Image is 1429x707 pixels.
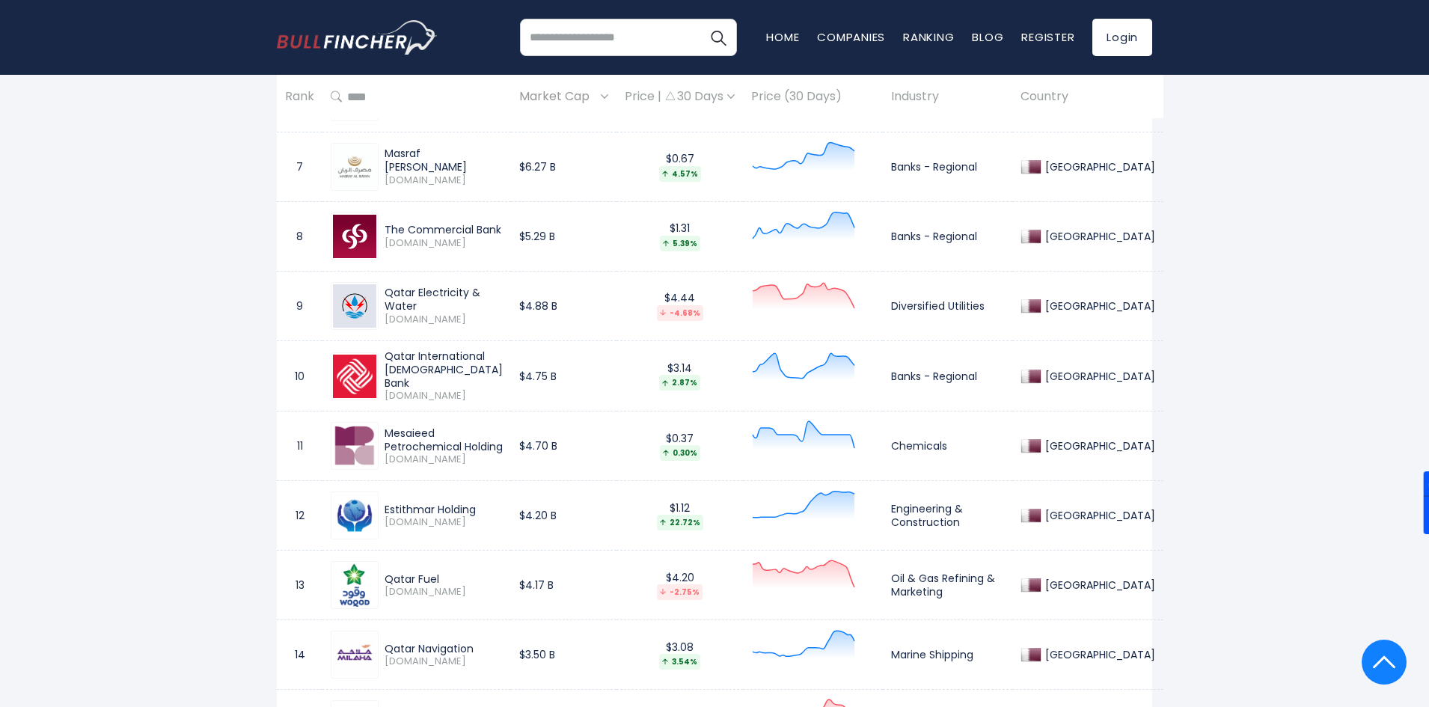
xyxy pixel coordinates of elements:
[277,340,322,411] td: 10
[1041,160,1155,174] div: [GEOGRAPHIC_DATA]
[385,286,503,313] div: Qatar Electricity & Water
[385,642,503,655] div: Qatar Navigation
[660,236,700,251] div: 5.39%
[511,340,616,411] td: $4.75 B
[625,361,735,391] div: $3.14
[883,132,1012,201] td: Banks - Regional
[385,237,503,250] span: [DOMAIN_NAME]
[519,85,597,108] span: Market Cap
[766,29,799,45] a: Home
[883,620,1012,690] td: Marine Shipping
[817,29,885,45] a: Companies
[883,201,1012,271] td: Banks - Regional
[1092,19,1152,56] a: Login
[277,620,322,690] td: 14
[625,571,735,600] div: $4.20
[333,494,376,537] img: IGRD.QA.png
[385,349,503,391] div: Qatar International [DEMOGRAPHIC_DATA] Bank
[511,481,616,551] td: $4.20 B
[625,221,735,251] div: $1.31
[385,390,503,403] span: [DOMAIN_NAME]
[657,584,703,600] div: -2.75%
[511,132,616,201] td: $6.27 B
[883,411,1012,481] td: Chemicals
[903,29,954,45] a: Ranking
[333,425,376,467] img: MPHC.QA.png
[883,481,1012,551] td: Engineering & Construction
[972,29,1003,45] a: Blog
[625,501,735,530] div: $1.12
[333,215,376,258] img: CBQK.QA.png
[333,284,376,328] img: QEWS.QA.png
[277,20,438,55] img: bullfincher logo
[659,375,700,391] div: 2.87%
[1041,648,1155,661] div: [GEOGRAPHIC_DATA]
[883,271,1012,340] td: Diversified Utilities
[385,516,503,529] span: [DOMAIN_NAME]
[385,503,503,516] div: Estithmar Holding
[625,291,735,320] div: $4.44
[277,411,322,481] td: 11
[743,75,883,119] th: Price (30 Days)
[277,75,322,119] th: Rank
[385,174,503,187] span: [DOMAIN_NAME]
[883,551,1012,620] td: Oil & Gas Refining & Marketing
[277,271,322,340] td: 9
[385,426,503,453] div: Mesaieed Petrochemical Holding
[333,355,376,398] img: QIIK.QA.png
[1021,29,1074,45] a: Register
[659,166,701,182] div: 4.57%
[511,620,616,690] td: $3.50 B
[277,481,322,551] td: 12
[1041,299,1155,313] div: [GEOGRAPHIC_DATA]
[277,551,322,620] td: 13
[385,572,503,586] div: Qatar Fuel
[1041,439,1155,453] div: [GEOGRAPHIC_DATA]
[277,201,322,271] td: 8
[385,655,503,668] span: [DOMAIN_NAME]
[1041,509,1155,522] div: [GEOGRAPHIC_DATA]
[625,152,735,181] div: $0.67
[277,20,438,55] a: Go to homepage
[385,223,503,236] div: The Commercial Bank
[657,305,703,321] div: -4.68%
[340,563,370,607] img: QFLS.QA.png
[385,147,503,174] div: Masraf [PERSON_NAME]
[277,132,322,201] td: 7
[385,313,503,326] span: [DOMAIN_NAME]
[511,271,616,340] td: $4.88 B
[333,145,376,189] img: MARK.QA.png
[625,432,735,461] div: $0.37
[511,201,616,271] td: $5.29 B
[385,453,503,466] span: [DOMAIN_NAME]
[333,633,376,676] img: QNNS.QA.png
[1012,75,1163,119] th: Country
[1041,578,1155,592] div: [GEOGRAPHIC_DATA]
[1041,230,1155,243] div: [GEOGRAPHIC_DATA]
[625,640,735,670] div: $3.08
[883,75,1012,119] th: Industry
[1041,370,1155,383] div: [GEOGRAPHIC_DATA]
[657,515,703,530] div: 22.72%
[385,586,503,599] span: [DOMAIN_NAME]
[883,340,1012,411] td: Banks - Regional
[625,89,735,105] div: Price | 30 Days
[660,445,700,461] div: 0.30%
[511,551,616,620] td: $4.17 B
[700,19,737,56] button: Search
[511,411,616,481] td: $4.70 B
[659,654,700,670] div: 3.54%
